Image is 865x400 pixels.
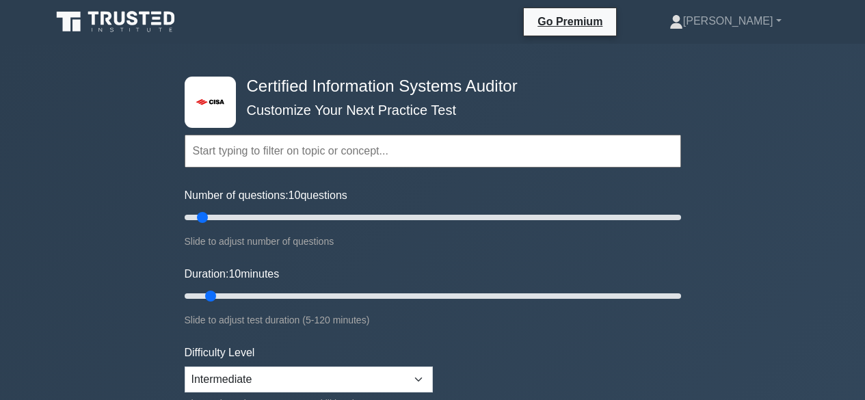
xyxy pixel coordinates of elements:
[529,13,611,30] a: Go Premium
[185,266,280,282] label: Duration: minutes
[185,135,681,168] input: Start typing to filter on topic or concept...
[637,8,814,35] a: [PERSON_NAME]
[185,187,347,204] label: Number of questions: questions
[185,233,681,250] div: Slide to adjust number of questions
[228,268,241,280] span: 10
[185,312,681,328] div: Slide to adjust test duration (5-120 minutes)
[185,345,255,361] label: Difficulty Level
[241,77,614,96] h4: Certified Information Systems Auditor
[289,189,301,201] span: 10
